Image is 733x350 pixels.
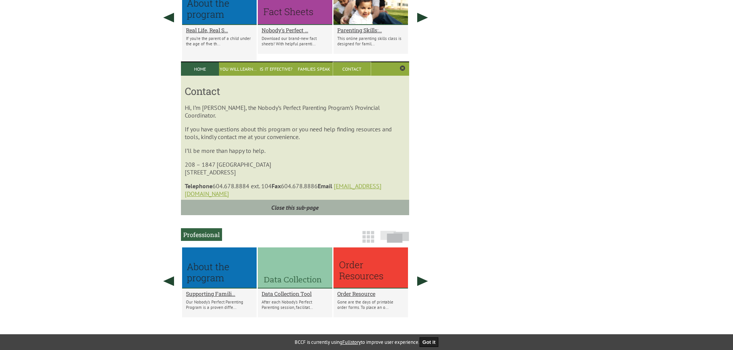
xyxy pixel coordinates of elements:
p: 208 – 1847 [GEOGRAPHIC_DATA] [STREET_ADDRESS] [185,161,405,176]
a: Parenting Skills:... [337,27,404,34]
a: Home [181,62,219,76]
a: [EMAIL_ADDRESS][DOMAIN_NAME] [185,182,381,197]
li: Data Collection Tool [258,247,332,317]
li: Order Resource [333,247,408,317]
a: Order Resource [337,290,404,297]
a: Slide View [378,234,411,247]
p: If you’re the parent of a child under the age of five th... [186,36,253,46]
p: If you have questions about this program or you need help finding resources and tools, kindly con... [185,125,405,141]
p: 604.678.8884 ext. 104 604.678.8886 [185,182,405,197]
p: This online parenting skills class is designed for famil... [337,36,404,46]
a: Supporting Famili... [186,290,253,297]
strong: Email [318,182,332,190]
a: Contact [333,62,371,76]
a: Is it Effective? [257,62,295,76]
h2: Professional [181,228,222,241]
p: After each Nobody’s Perfect Parenting session, facilitat... [262,299,328,310]
p: Gone are the days of printable order forms. To place an o... [337,299,404,310]
p: Download our brand-new fact sheets! With helpful parenti... [262,36,328,46]
a: Nobody's Perfect ... [262,27,328,34]
a: Grid View [360,234,376,247]
img: slide-icon.png [380,231,409,243]
p: Our Nobody’s Perfect Parenting Program is a proven diffe... [186,299,253,310]
button: Got it [420,337,439,347]
i: Close this sub-page [271,204,318,211]
li: Supporting Families, Reducing Risk [182,247,257,317]
h3: Contact [185,85,405,98]
a: Data Collection Tool [262,290,328,297]
a: Families Speak [295,62,333,76]
a: Fullstory [342,339,361,345]
a: You Will Learn… [219,62,257,76]
strong: Fax [272,182,281,190]
a: Close this sub-page [181,200,409,215]
img: grid-icon.png [362,231,374,243]
a: Close [400,65,405,71]
strong: Telephone [185,182,212,190]
p: Hi, I’m [PERSON_NAME], the Nobody’s Perfect Parenting Program’s Provincial Coordinator. [185,104,405,119]
p: I’ll be more than happy to help. [185,147,405,154]
a: Real Life, Real S... [186,27,253,34]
